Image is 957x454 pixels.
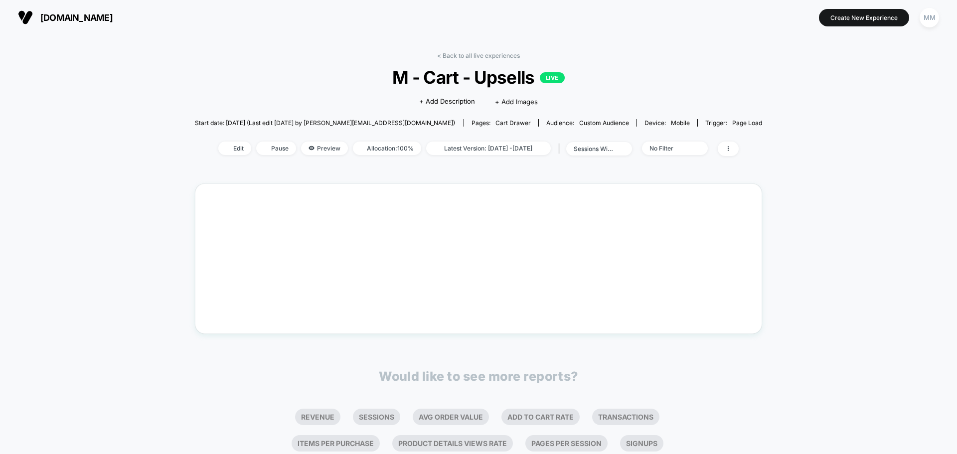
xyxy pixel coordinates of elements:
[292,435,380,452] li: Items Per Purchase
[379,369,578,384] p: Would like to see more reports?
[819,9,909,26] button: Create New Experience
[392,435,513,452] li: Product Details Views Rate
[426,142,551,155] span: Latest Version: [DATE] - [DATE]
[574,145,614,152] div: sessions with impression
[353,142,421,155] span: Allocation: 100%
[705,119,762,127] div: Trigger:
[218,142,251,155] span: Edit
[649,145,689,152] div: No Filter
[671,119,690,127] span: mobile
[472,119,531,127] div: Pages:
[637,119,697,127] span: Device:
[620,435,663,452] li: Signups
[556,142,566,156] span: |
[223,67,734,88] span: M - Cart - Upsells
[413,409,489,425] li: Avg Order Value
[419,97,475,107] span: + Add Description
[495,119,531,127] span: cart drawer
[295,409,340,425] li: Revenue
[353,409,400,425] li: Sessions
[15,9,116,25] button: [DOMAIN_NAME]
[18,10,33,25] img: Visually logo
[917,7,942,28] button: MM
[592,409,659,425] li: Transactions
[40,12,113,23] span: [DOMAIN_NAME]
[732,119,762,127] span: Page Load
[195,119,455,127] span: Start date: [DATE] (Last edit [DATE] by [PERSON_NAME][EMAIL_ADDRESS][DOMAIN_NAME])
[501,409,580,425] li: Add To Cart Rate
[437,52,520,59] a: < Back to all live experiences
[546,119,629,127] div: Audience:
[301,142,348,155] span: Preview
[540,72,565,83] p: LIVE
[920,8,939,27] div: MM
[495,98,538,106] span: + Add Images
[256,142,296,155] span: Pause
[525,435,608,452] li: Pages Per Session
[579,119,629,127] span: Custom Audience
